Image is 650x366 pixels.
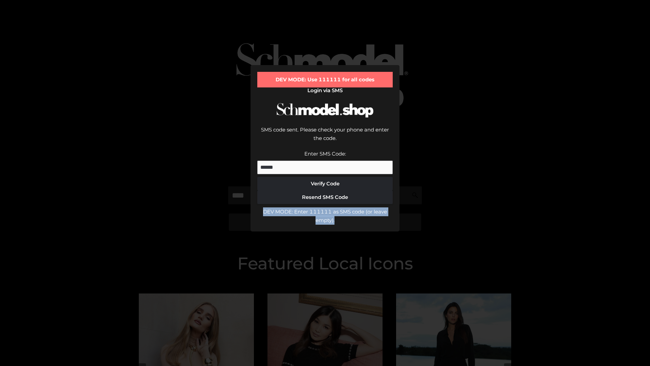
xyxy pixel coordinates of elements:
button: Verify Code [257,177,393,190]
h2: Login via SMS [257,87,393,94]
div: DEV MODE: Enter 111111 as SMS code (or leave empty). [257,207,393,225]
img: Schmodel Logo [274,97,376,124]
div: SMS code sent. Please check your phone and enter the code. [257,125,393,149]
label: Enter SMS Code: [304,150,346,157]
button: Resend SMS Code [257,190,393,204]
div: DEV MODE: Use 111111 for all codes [257,72,393,87]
